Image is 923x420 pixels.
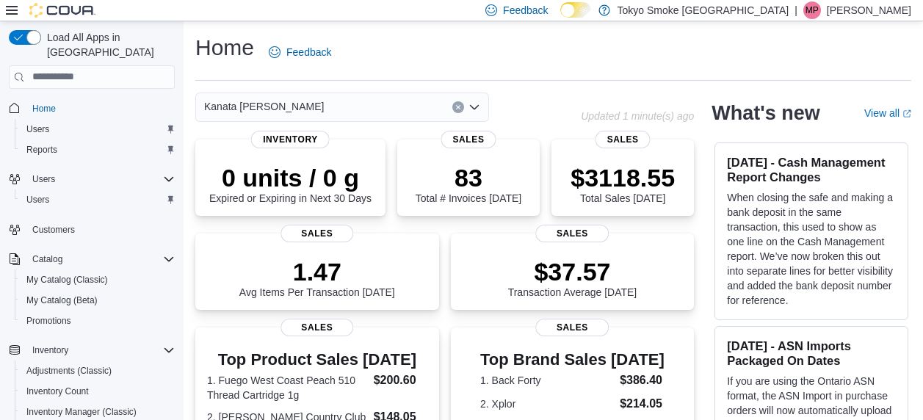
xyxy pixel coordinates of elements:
[827,1,911,19] p: [PERSON_NAME]
[803,1,821,19] div: Mark Patafie
[209,163,372,204] div: Expired or Expiring in Next 30 Days
[26,220,175,239] span: Customers
[596,131,651,148] span: Sales
[204,98,324,115] span: Kanata [PERSON_NAME]
[3,340,181,361] button: Inventory
[560,2,591,18] input: Dark Mode
[15,119,181,140] button: Users
[41,30,175,59] span: Load All Apps in [GEOGRAPHIC_DATA]
[620,372,665,389] dd: $386.40
[26,294,98,306] span: My Catalog (Beta)
[480,351,665,369] h3: Top Brand Sales [DATE]
[571,163,675,204] div: Total Sales [DATE]
[26,99,175,117] span: Home
[374,372,427,389] dd: $200.60
[15,381,181,402] button: Inventory Count
[26,341,175,359] span: Inventory
[21,292,104,309] a: My Catalog (Beta)
[618,1,789,19] p: Tokyo Smoke [GEOGRAPHIC_DATA]
[21,312,77,330] a: Promotions
[3,249,181,269] button: Catalog
[26,250,175,268] span: Catalog
[727,155,896,184] h3: [DATE] - Cash Management Report Changes
[239,257,395,298] div: Avg Items Per Transaction [DATE]
[26,221,81,239] a: Customers
[902,109,911,118] svg: External link
[26,341,74,359] button: Inventory
[21,191,175,209] span: Users
[15,290,181,311] button: My Catalog (Beta)
[26,170,61,188] button: Users
[32,173,55,185] span: Users
[21,271,175,289] span: My Catalog (Classic)
[32,224,75,236] span: Customers
[480,397,614,411] dt: 2. Xplor
[21,141,175,159] span: Reports
[32,253,62,265] span: Catalog
[32,344,68,356] span: Inventory
[712,101,819,125] h2: What's new
[29,3,95,18] img: Cova
[21,383,95,400] a: Inventory Count
[21,120,55,138] a: Users
[15,140,181,160] button: Reports
[26,194,49,206] span: Users
[21,292,175,309] span: My Catalog (Beta)
[21,191,55,209] a: Users
[21,383,175,400] span: Inventory Count
[806,1,819,19] span: MP
[21,120,175,138] span: Users
[26,274,108,286] span: My Catalog (Classic)
[26,315,71,327] span: Promotions
[280,319,353,336] span: Sales
[452,101,464,113] button: Clear input
[26,406,137,418] span: Inventory Manager (Classic)
[21,312,175,330] span: Promotions
[26,385,89,397] span: Inventory Count
[21,271,114,289] a: My Catalog (Classic)
[251,131,330,148] span: Inventory
[26,365,112,377] span: Adjustments (Classic)
[26,123,49,135] span: Users
[21,362,175,380] span: Adjustments (Classic)
[280,225,353,242] span: Sales
[26,100,62,117] a: Home
[503,3,548,18] span: Feedback
[3,219,181,240] button: Customers
[536,225,609,242] span: Sales
[3,98,181,119] button: Home
[727,190,896,308] p: When closing the safe and making a bank deposit in the same transaction, this used to show as one...
[3,169,181,189] button: Users
[508,257,637,286] p: $37.57
[207,373,368,402] dt: 1. Fuego West Coast Peach 510 Thread Cartridge 1g
[15,361,181,381] button: Adjustments (Classic)
[21,362,117,380] a: Adjustments (Classic)
[416,163,521,204] div: Total # Invoices [DATE]
[571,163,675,192] p: $3118.55
[26,170,175,188] span: Users
[195,33,254,62] h1: Home
[26,250,68,268] button: Catalog
[207,351,427,369] h3: Top Product Sales [DATE]
[15,189,181,210] button: Users
[536,319,609,336] span: Sales
[468,101,480,113] button: Open list of options
[32,103,56,115] span: Home
[794,1,797,19] p: |
[416,163,521,192] p: 83
[263,37,337,67] a: Feedback
[864,107,911,119] a: View allExternal link
[441,131,496,148] span: Sales
[15,269,181,290] button: My Catalog (Classic)
[727,338,896,368] h3: [DATE] - ASN Imports Packaged On Dates
[209,163,372,192] p: 0 units / 0 g
[26,144,57,156] span: Reports
[15,311,181,331] button: Promotions
[21,141,63,159] a: Reports
[480,373,614,388] dt: 1. Back Forty
[508,257,637,298] div: Transaction Average [DATE]
[620,395,665,413] dd: $214.05
[286,45,331,59] span: Feedback
[581,110,694,122] p: Updated 1 minute(s) ago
